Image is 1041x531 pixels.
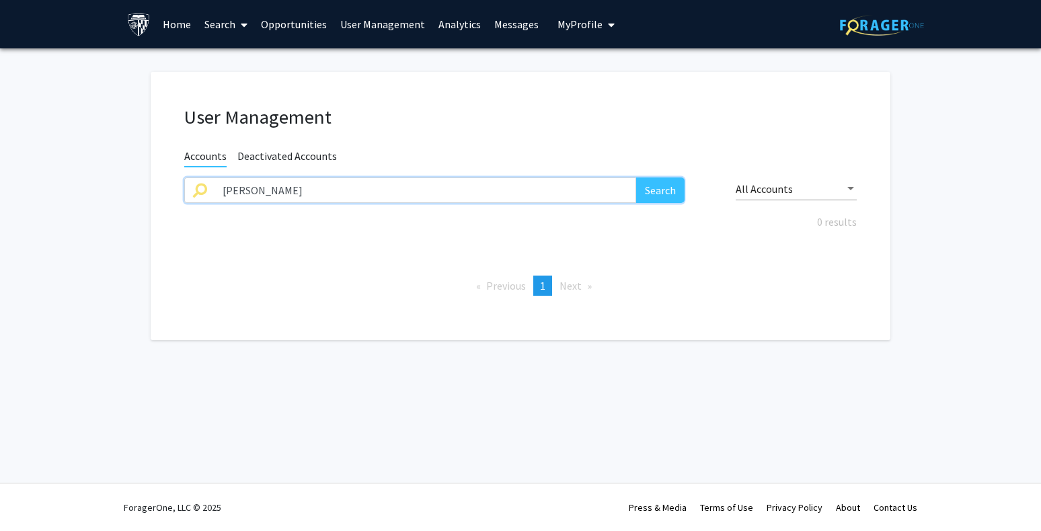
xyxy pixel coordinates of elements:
a: About [836,501,860,514]
img: ForagerOne Logo [840,15,924,36]
h1: User Management [184,106,857,129]
a: Terms of Use [700,501,753,514]
span: Previous [486,279,526,292]
a: Contact Us [874,501,917,514]
button: Search [636,177,685,203]
a: User Management [334,1,432,48]
a: Press & Media [629,501,687,514]
span: 1 [540,279,545,292]
span: All Accounts [736,182,793,196]
a: Analytics [432,1,488,48]
span: My Profile [557,17,603,31]
span: Next [560,279,582,292]
a: Home [156,1,198,48]
iframe: Chat [10,471,57,521]
input: Search name, email, or institution ID to access an account and make admin changes. [215,177,636,203]
a: Search [198,1,254,48]
span: Deactivated Accounts [237,149,337,166]
img: Johns Hopkins University Logo [127,13,151,36]
div: 0 results [174,214,867,230]
a: Opportunities [254,1,334,48]
span: Accounts [184,149,227,167]
ul: Pagination [184,276,857,296]
div: ForagerOne, LLC © 2025 [124,484,221,531]
a: Privacy Policy [767,501,822,514]
a: Messages [488,1,545,48]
